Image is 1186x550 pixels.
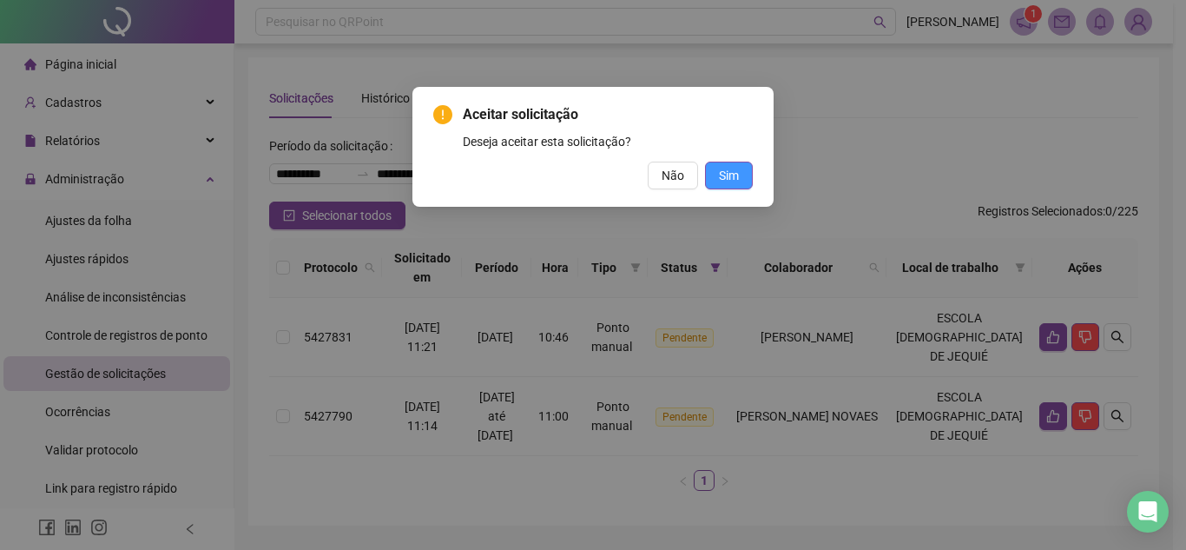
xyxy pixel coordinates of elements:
[433,105,452,124] span: exclamation-circle
[662,166,684,185] span: Não
[648,162,698,189] button: Não
[1127,491,1169,533] div: Open Intercom Messenger
[719,166,739,185] span: Sim
[463,104,753,125] span: Aceitar solicitação
[705,162,753,189] button: Sim
[463,132,753,151] div: Deseja aceitar esta solicitação?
